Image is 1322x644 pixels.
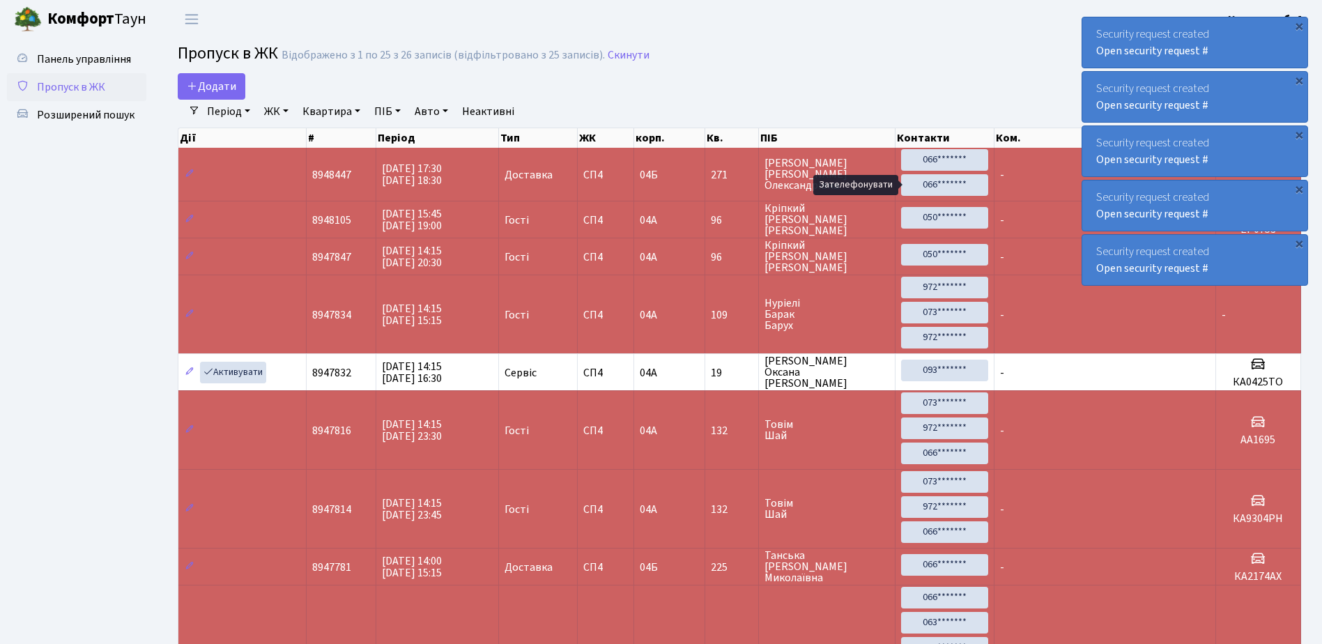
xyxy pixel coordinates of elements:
[1096,206,1208,222] a: Open security request #
[505,562,553,573] span: Доставка
[178,73,245,100] a: Додати
[896,128,994,148] th: Контакти
[813,175,898,195] div: Зателефонувати
[1222,307,1226,323] span: -
[1082,72,1307,122] div: Security request created
[640,423,657,438] span: 04А
[583,562,629,573] span: СП4
[200,362,266,383] a: Активувати
[640,502,657,517] span: 04А
[583,504,629,515] span: СП4
[1228,12,1305,27] b: Консьєрж б. 4.
[1292,19,1306,33] div: ×
[1000,167,1004,183] span: -
[1000,560,1004,575] span: -
[705,128,759,148] th: Кв.
[711,169,753,181] span: 271
[382,243,442,270] span: [DATE] 14:15 [DATE] 20:30
[711,309,753,321] span: 109
[1292,236,1306,250] div: ×
[764,203,889,236] span: Кріпкий [PERSON_NAME] [PERSON_NAME]
[1082,126,1307,176] div: Security request created
[711,562,753,573] span: 225
[711,215,753,226] span: 96
[1096,152,1208,167] a: Open security request #
[369,100,406,123] a: ПІБ
[7,73,146,101] a: Пропуск в ЖК
[382,206,442,233] span: [DATE] 15:45 [DATE] 19:00
[312,502,351,517] span: 8947814
[583,169,629,181] span: СП4
[1082,181,1307,231] div: Security request created
[578,128,635,148] th: ЖК
[174,8,209,31] button: Переключити навігацію
[282,49,605,62] div: Відображено з 1 по 25 з 26 записів (відфільтровано з 25 записів).
[7,101,146,129] a: Розширений пошук
[1292,73,1306,87] div: ×
[1222,434,1295,447] h5: АА1695
[382,161,442,188] span: [DATE] 17:30 [DATE] 18:30
[505,252,529,263] span: Гості
[1096,98,1208,113] a: Open security request #
[37,79,105,95] span: Пропуск в ЖК
[382,553,442,581] span: [DATE] 14:00 [DATE] 15:15
[307,128,376,148] th: #
[1096,261,1208,276] a: Open security request #
[312,423,351,438] span: 8947816
[1222,570,1295,583] h5: КА2174АХ
[608,49,650,62] a: Скинути
[583,252,629,263] span: СП4
[764,498,889,520] span: Товім Шай
[583,215,629,226] span: СП4
[1000,502,1004,517] span: -
[583,425,629,436] span: СП4
[640,560,658,575] span: 04Б
[640,307,657,323] span: 04А
[178,41,278,66] span: Пропуск в ЖК
[499,128,578,148] th: Тип
[297,100,366,123] a: Квартира
[759,128,896,148] th: ПІБ
[1000,423,1004,438] span: -
[37,107,134,123] span: Розширений пошук
[382,417,442,444] span: [DATE] 14:15 [DATE] 23:30
[505,425,529,436] span: Гості
[505,504,529,515] span: Гості
[583,367,629,378] span: СП4
[409,100,454,123] a: Авто
[1096,43,1208,59] a: Open security request #
[37,52,131,67] span: Панель управління
[312,167,351,183] span: 8948447
[764,550,889,583] span: Танська [PERSON_NAME] Миколаївна
[187,79,236,94] span: Додати
[456,100,520,123] a: Неактивні
[1292,182,1306,196] div: ×
[7,45,146,73] a: Панель управління
[634,128,705,148] th: корп.
[764,158,889,191] span: [PERSON_NAME] [PERSON_NAME] Олександрівна
[47,8,114,30] b: Комфорт
[47,8,146,31] span: Таун
[505,309,529,321] span: Гості
[764,298,889,331] span: Нуріелі Барак Барух
[1082,17,1307,68] div: Security request created
[711,425,753,436] span: 132
[312,307,351,323] span: 8947834
[382,301,442,328] span: [DATE] 14:15 [DATE] 15:15
[376,128,499,148] th: Період
[312,365,351,381] span: 8947832
[1000,250,1004,265] span: -
[1000,213,1004,228] span: -
[764,240,889,273] span: Кріпкий [PERSON_NAME] [PERSON_NAME]
[994,128,1216,148] th: Ком.
[178,128,307,148] th: Дії
[1000,365,1004,381] span: -
[312,560,351,575] span: 8947781
[382,496,442,523] span: [DATE] 14:15 [DATE] 23:45
[711,252,753,263] span: 96
[1222,512,1295,526] h5: КА9304РН
[711,504,753,515] span: 132
[201,100,256,123] a: Період
[640,213,657,228] span: 04А
[583,309,629,321] span: СП4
